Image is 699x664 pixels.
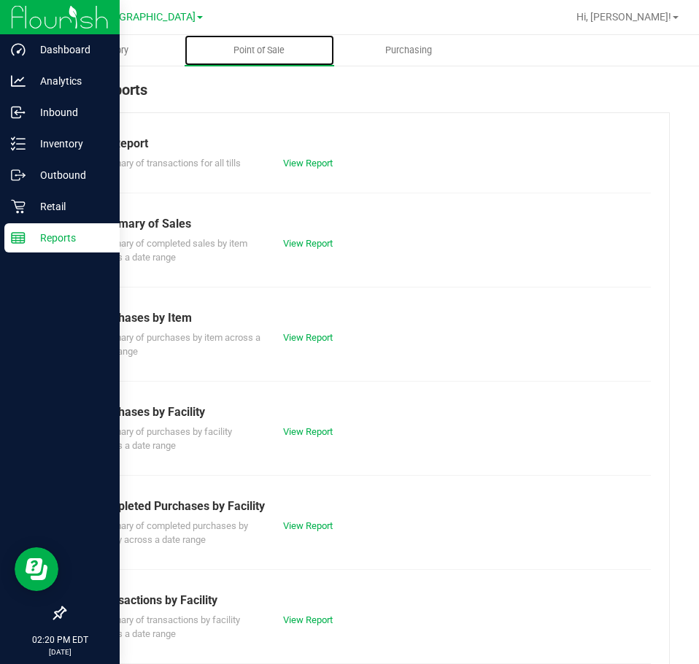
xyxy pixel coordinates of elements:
[94,309,640,327] div: Purchases by Item
[26,104,113,121] p: Inbound
[576,11,671,23] span: Hi, [PERSON_NAME]!
[26,72,113,90] p: Analytics
[334,35,484,66] a: Purchasing
[94,592,640,609] div: Transactions by Facility
[94,498,640,515] div: Completed Purchases by Facility
[94,614,240,640] span: Summary of transactions by facility across a date range
[283,426,333,437] a: View Report
[15,547,58,591] iframe: Resource center
[11,74,26,88] inline-svg: Analytics
[26,41,113,58] p: Dashboard
[214,44,304,57] span: Point of Sale
[26,198,113,215] p: Retail
[94,520,248,546] span: Summary of completed purchases by facility across a date range
[94,158,241,169] span: Summary of transactions for all tills
[11,231,26,245] inline-svg: Reports
[94,332,260,358] span: Summary of purchases by item across a date range
[94,426,232,452] span: Summary of purchases by facility across a date range
[94,215,640,233] div: Summary of Sales
[11,136,26,151] inline-svg: Inventory
[64,79,670,112] div: POS Reports
[7,633,113,646] p: 02:20 PM EDT
[185,35,334,66] a: Point of Sale
[26,229,113,247] p: Reports
[366,44,452,57] span: Purchasing
[283,158,333,169] a: View Report
[283,332,333,343] a: View Report
[96,11,196,23] span: [GEOGRAPHIC_DATA]
[11,105,26,120] inline-svg: Inbound
[94,404,640,421] div: Purchases by Facility
[7,646,113,657] p: [DATE]
[26,135,113,153] p: Inventory
[11,199,26,214] inline-svg: Retail
[283,520,333,531] a: View Report
[283,238,333,249] a: View Report
[11,42,26,57] inline-svg: Dashboard
[94,135,640,153] div: Till Report
[283,614,333,625] a: View Report
[11,168,26,182] inline-svg: Outbound
[94,238,247,263] span: Summary of completed sales by item across a date range
[26,166,113,184] p: Outbound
